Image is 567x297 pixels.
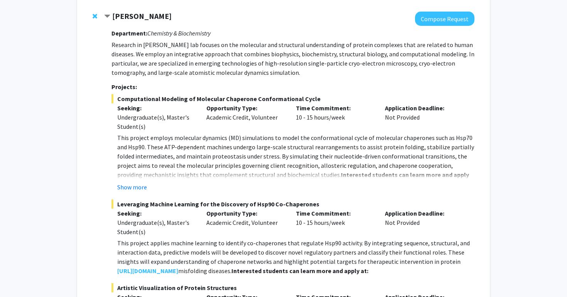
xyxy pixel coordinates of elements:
strong: Projects: [111,83,137,91]
p: Seeking: [117,103,195,113]
span: Computational Modeling of Molecular Chaperone Conformational Cycle [111,94,474,103]
strong: Department: [111,29,147,37]
strong: Interested students can learn more and apply at: [178,171,469,188]
button: Show more [117,182,147,192]
div: Undergraduate(s), Master's Student(s) [117,113,195,131]
strong: [PERSON_NAME] [112,11,172,21]
div: 10 - 15 hours/week [290,209,380,236]
strong: Interested students can learn more and apply at: [231,267,368,275]
button: Compose Request to Yanxin Liu [415,12,474,26]
p: Opportunity Type: [206,209,284,218]
span: Artistic Visualization of Protein Structures [111,283,474,292]
div: Academic Credit, Volunteer [201,209,290,236]
div: 10 - 15 hours/week [290,103,380,131]
p: Research in [PERSON_NAME] lab focuses on the molecular and structural understanding of protein co... [111,40,474,77]
p: Application Deadline: [385,209,463,218]
p: Seeking: [117,209,195,218]
div: Not Provided [379,103,469,131]
a: [URL][DOMAIN_NAME] [117,266,178,275]
p: Application Deadline: [385,103,463,113]
p: Opportunity Type: [206,103,284,113]
div: Academic Credit, Volunteer [201,103,290,131]
strong: [URL][DOMAIN_NAME] [117,267,178,275]
p: This project employs molecular dynamics (MD) simulations to model the conformational cycle of mol... [117,133,474,189]
span: Leveraging Machine Learning for the Discovery of Hsp90 Co-Chaperones [111,199,474,209]
p: Time Commitment: [296,209,374,218]
span: Contract Yanxin Liu Bookmark [104,13,110,20]
iframe: Chat [6,262,33,291]
p: Time Commitment: [296,103,374,113]
div: Not Provided [379,209,469,236]
i: Chemistry & Biochemistry [147,29,211,37]
span: Remove Yanxin Liu from bookmarks [93,13,97,19]
div: Undergraduate(s), Master's Student(s) [117,218,195,236]
p: This project applies machine learning to identify co-chaperones that regulate Hsp90 activity. By ... [117,238,474,275]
